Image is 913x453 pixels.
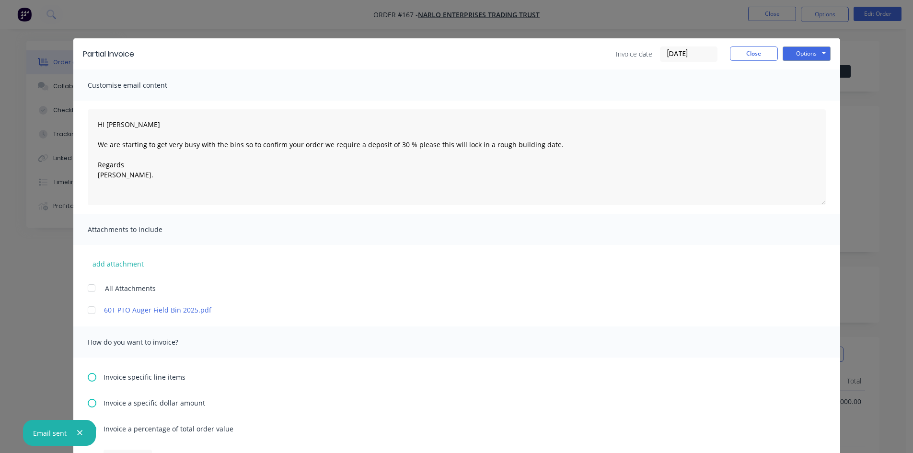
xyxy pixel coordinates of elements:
[88,336,193,349] span: How do you want to invoice?
[104,424,233,434] span: Invoice a percentage of total order value
[105,283,156,293] span: All Attachments
[88,79,193,92] span: Customise email content
[88,109,826,205] textarea: Hi [PERSON_NAME] We are starting to get very busy with the bins so to confirm your order we requi...
[83,48,134,60] div: Partial Invoice
[88,223,193,236] span: Attachments to include
[104,398,205,408] span: Invoice a specific dollar amount
[104,305,781,315] a: 60T PTO Auger Field Bin 2025.pdf
[730,46,778,61] button: Close
[616,49,652,59] span: Invoice date
[88,256,149,271] button: add attachment
[783,46,831,61] button: Options
[33,428,67,438] div: Email sent
[104,372,185,382] span: Invoice specific line items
